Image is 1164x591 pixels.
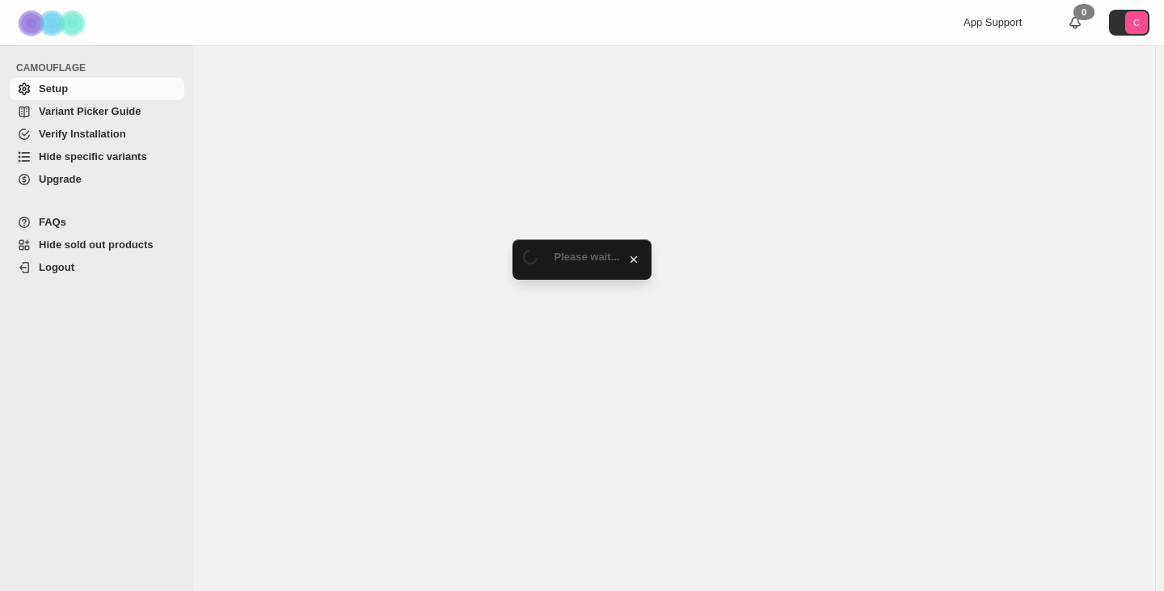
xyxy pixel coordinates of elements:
span: Please wait... [555,251,620,263]
span: App Support [964,16,1022,28]
span: Hide sold out products [39,239,154,251]
span: CAMOUFLAGE [16,61,186,74]
img: Camouflage [13,1,94,45]
a: Hide sold out products [10,234,184,256]
span: Upgrade [39,173,82,185]
a: Hide specific variants [10,146,184,168]
span: Logout [39,261,74,273]
text: C [1133,18,1140,27]
span: Setup [39,82,68,95]
span: Verify Installation [39,128,126,140]
span: Avatar with initials C [1125,11,1148,34]
a: Setup [10,78,184,100]
a: Upgrade [10,168,184,191]
a: Variant Picker Guide [10,100,184,123]
div: 0 [1073,4,1094,20]
a: Verify Installation [10,123,184,146]
a: Logout [10,256,184,279]
span: Variant Picker Guide [39,105,141,117]
span: Hide specific variants [39,150,147,163]
a: FAQs [10,211,184,234]
span: FAQs [39,216,66,228]
a: 0 [1067,15,1083,31]
button: Avatar with initials C [1109,10,1149,36]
